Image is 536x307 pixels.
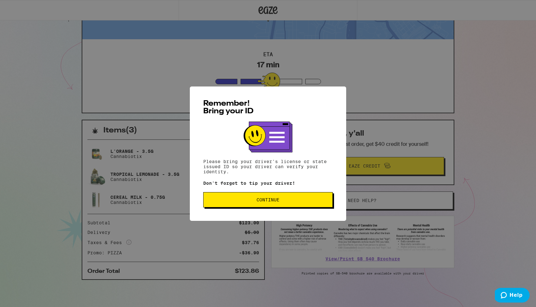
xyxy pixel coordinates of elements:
[203,192,333,207] button: Continue
[495,288,530,304] iframe: Opens a widget where you can find more information
[257,198,279,202] span: Continue
[203,100,254,115] span: Remember! Bring your ID
[203,159,333,174] p: Please bring your driver's license or state issued ID so your driver can verify your identity.
[203,181,333,186] p: Don't forget to tip your driver!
